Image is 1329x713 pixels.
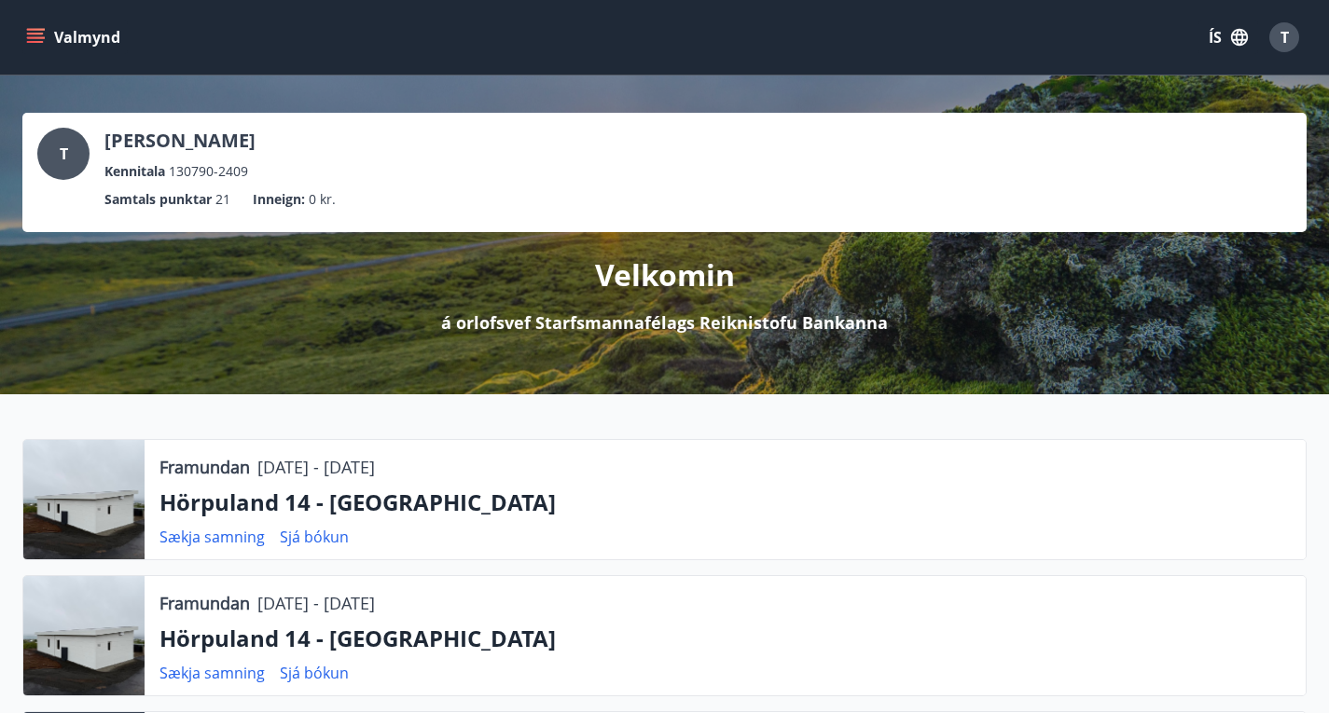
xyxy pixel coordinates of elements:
button: ÍS [1198,21,1258,54]
p: Kennitala [104,161,165,182]
span: T [60,144,68,164]
p: [DATE] - [DATE] [257,455,375,479]
span: 130790-2409 [169,161,248,182]
p: Framundan [159,591,250,615]
p: [PERSON_NAME] [104,128,256,154]
p: Framundan [159,455,250,479]
span: T [1281,27,1289,48]
p: Velkomin [595,254,735,295]
p: Hörpuland 14 - [GEOGRAPHIC_DATA] [159,487,1291,518]
a: Sækja samning [159,663,265,683]
a: Sjá bókun [280,527,349,547]
p: Hörpuland 14 - [GEOGRAPHIC_DATA] [159,623,1291,654]
span: 0 kr. [309,189,336,210]
p: Inneign : [253,189,305,210]
p: [DATE] - [DATE] [257,591,375,615]
p: á orlofsvef Starfsmannafélags Reiknistofu Bankanna [441,310,888,335]
a: Sækja samning [159,527,265,547]
button: menu [22,21,128,54]
p: Samtals punktar [104,189,212,210]
a: Sjá bókun [280,663,349,683]
span: 21 [215,189,230,210]
button: T [1262,15,1307,60]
